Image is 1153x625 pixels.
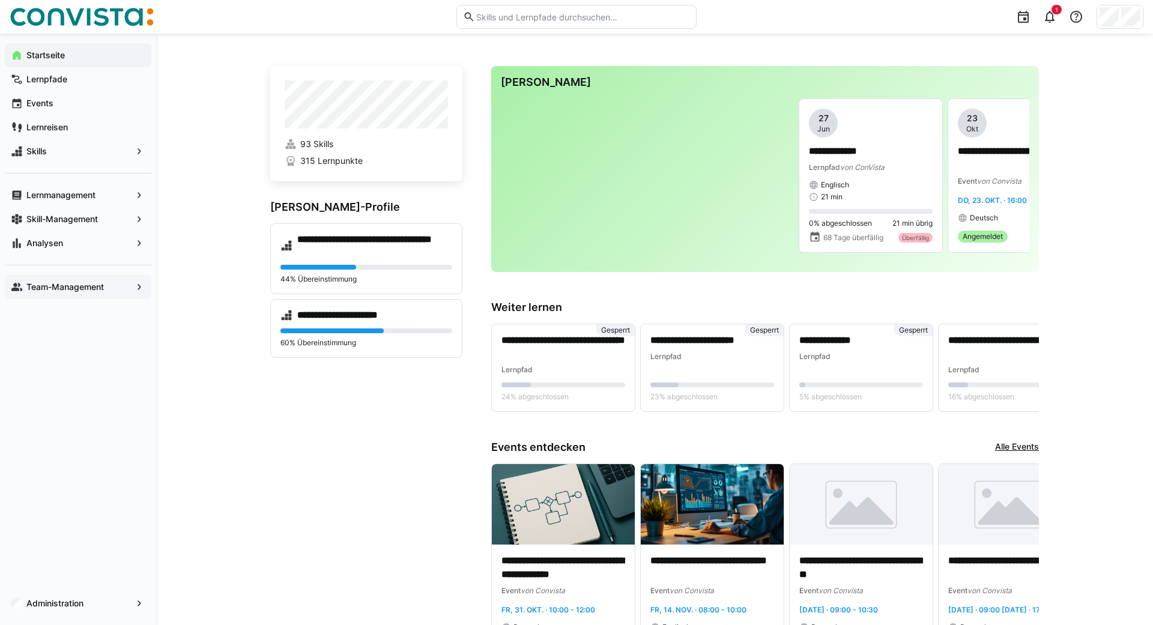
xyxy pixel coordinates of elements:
[817,124,830,134] span: Jun
[958,177,977,186] span: Event
[819,112,829,124] span: 27
[840,163,885,172] span: von ConVista
[898,233,933,243] div: Überfällig
[501,586,521,595] span: Event
[821,192,843,202] span: 21 min
[650,392,718,402] span: 23% abgeschlossen
[650,605,746,614] span: Fr, 14. Nov. · 08:00 - 10:00
[892,219,933,228] span: 21 min übrig
[300,155,363,167] span: 315 Lernpunkte
[963,232,1003,241] span: Angemeldet
[948,365,979,374] span: Lernpfad
[966,124,978,134] span: Okt
[977,177,1021,186] span: von Convista
[995,441,1039,454] a: Alle Events
[501,605,595,614] span: Fr, 31. Okt. · 10:00 - 12:00
[650,586,670,595] span: Event
[501,365,533,374] span: Lernpfad
[670,586,714,595] span: von Convista
[270,201,462,214] h3: [PERSON_NAME]-Profile
[475,11,690,22] input: Skills und Lernpfade durchsuchen…
[300,138,333,150] span: 93 Skills
[491,301,1039,314] h3: Weiter lernen
[799,352,831,361] span: Lernpfad
[285,138,448,150] a: 93 Skills
[501,392,569,402] span: 24% abgeschlossen
[492,464,635,545] img: image
[501,76,1029,89] h3: [PERSON_NAME]
[958,196,1054,205] span: Do, 23. Okt. · 16:00 - 18:00
[750,325,779,335] span: Gesperrt
[799,392,862,402] span: 5% abgeschlossen
[970,213,998,223] span: Deutsch
[948,605,1052,614] span: [DATE] · 09:00 [DATE] · 17:00
[948,392,1014,402] span: 16% abgeschlossen
[821,180,849,190] span: Englisch
[641,464,784,545] img: image
[809,219,872,228] span: 0% abgeschlossen
[799,605,878,614] span: [DATE] · 09:00 - 10:30
[939,464,1082,545] img: image
[809,163,840,172] span: Lernpfad
[899,325,928,335] span: Gesperrt
[650,352,682,361] span: Lernpfad
[967,586,1012,595] span: von Convista
[601,325,630,335] span: Gesperrt
[790,464,933,545] img: image
[819,586,863,595] span: von Convista
[799,586,819,595] span: Event
[491,441,586,454] h3: Events entdecken
[948,586,967,595] span: Event
[521,586,565,595] span: von Convista
[280,274,452,284] p: 44% Übereinstimmung
[1055,6,1058,13] span: 1
[967,112,978,124] span: 23
[823,233,883,243] span: 68 Tage überfällig
[280,338,452,348] p: 60% Übereinstimmung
